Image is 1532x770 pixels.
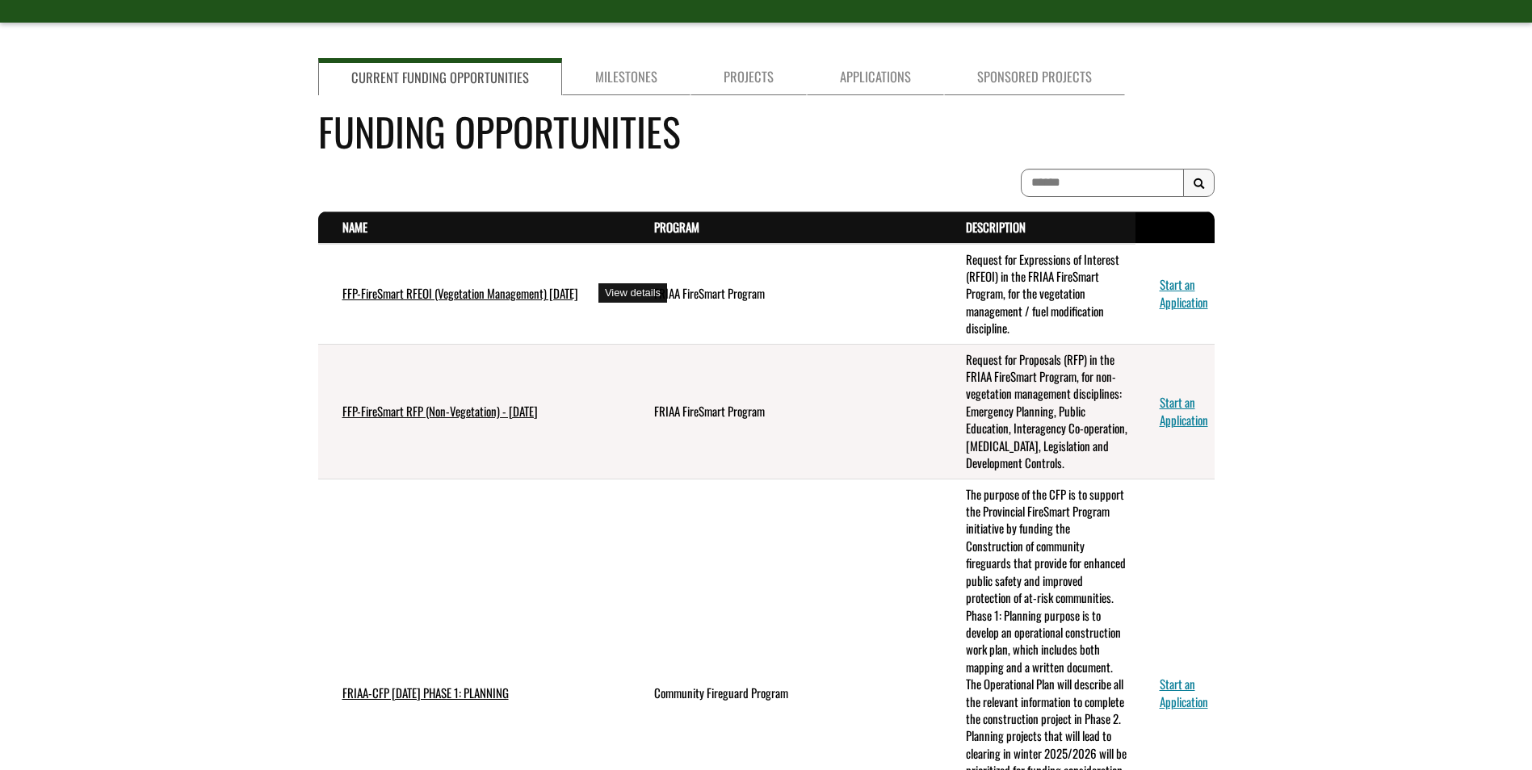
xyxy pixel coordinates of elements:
a: Projects [690,58,807,95]
a: Milestones [562,58,690,95]
a: Name [342,218,367,236]
a: Description [966,218,1026,236]
a: Start an Application [1160,393,1208,428]
td: FFP-FireSmart RFP (Non-Vegetation) - July 2025 [318,344,630,479]
td: FFP-FireSmart RFEOI (Vegetation Management) July 2025 [318,244,630,345]
a: FFP-FireSmart RFP (Non-Vegetation) - [DATE] [342,402,538,420]
a: FFP-FireSmart RFEOI (Vegetation Management) [DATE] [342,284,578,302]
a: Start an Application [1160,675,1208,709]
a: Program [654,218,699,236]
td: Request for Expressions of Interest (RFEOI) in the FRIAA FireSmart Program, for the vegetation ma... [942,244,1135,345]
a: Start an Application [1160,275,1208,310]
td: FRIAA FireSmart Program [630,244,942,345]
h4: Funding Opportunities [318,103,1215,160]
input: To search on partial text, use the asterisk (*) wildcard character. [1021,169,1184,197]
a: FRIAA-CFP [DATE] PHASE 1: PLANNING [342,684,509,701]
button: Search Results [1183,169,1215,198]
a: Sponsored Projects [944,58,1125,95]
td: FRIAA FireSmart Program [630,344,942,479]
td: Request for Proposals (RFP) in the FRIAA FireSmart Program, for non-vegetation management discipl... [942,344,1135,479]
div: View details [598,283,667,303]
a: Applications [807,58,944,95]
a: Current Funding Opportunities [318,58,562,95]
